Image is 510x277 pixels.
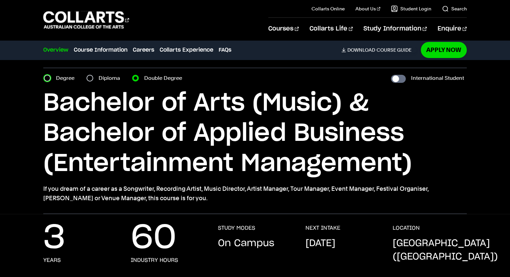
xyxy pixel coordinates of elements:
span: Download [347,47,375,53]
a: Overview [43,46,68,54]
h3: NEXT INTAKE [305,225,340,231]
a: Student Login [391,5,431,12]
p: If you dream of a career as a Songwriter, Recording Artist, Music Director, Artist Manager, Tour ... [43,184,466,203]
div: Go to homepage [43,10,129,30]
h3: industry hours [131,257,178,264]
a: Study Information [363,18,427,40]
a: Enquire [438,18,467,40]
a: Course Information [74,46,127,54]
label: International Student [411,73,464,83]
label: Double Degree [144,73,186,83]
h3: years [43,257,61,264]
a: Collarts Life [309,18,353,40]
label: Diploma [99,73,124,83]
h3: LOCATION [393,225,420,231]
a: DownloadCourse Guide [341,47,417,53]
a: Collarts Experience [160,46,213,54]
p: On Campus [218,237,274,250]
h1: Bachelor of Arts (Music) & Bachelor of Applied Business (Entertainment Management) [43,88,466,179]
a: About Us [355,5,380,12]
a: Collarts Online [311,5,345,12]
p: 3 [43,225,65,252]
h3: STUDY MODES [218,225,255,231]
p: [GEOGRAPHIC_DATA] ([GEOGRAPHIC_DATA]) [393,237,498,264]
p: [DATE] [305,237,335,250]
a: Apply Now [421,42,467,58]
a: Courses [268,18,299,40]
a: Careers [133,46,154,54]
label: Degree [56,73,78,83]
a: FAQs [219,46,231,54]
a: Search [442,5,467,12]
p: 60 [131,225,176,252]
